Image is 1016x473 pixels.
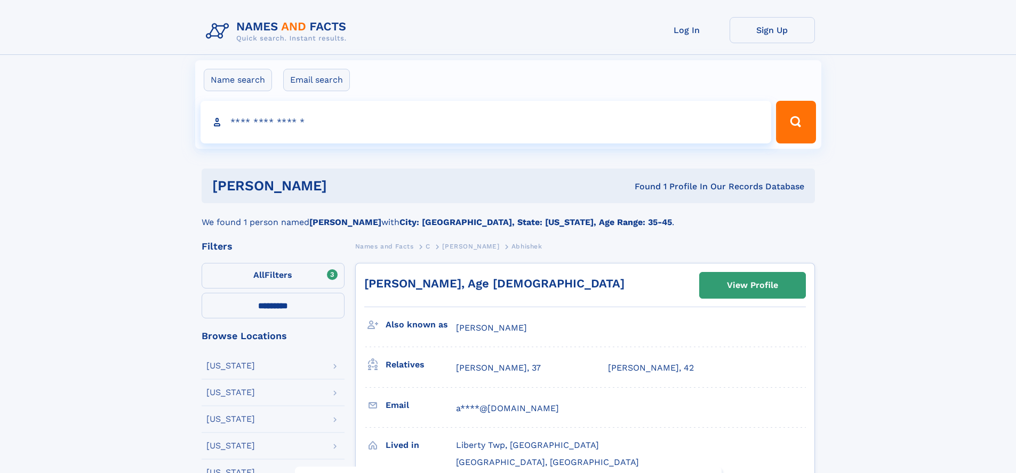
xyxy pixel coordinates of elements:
[386,396,456,414] h3: Email
[456,457,639,467] span: [GEOGRAPHIC_DATA], [GEOGRAPHIC_DATA]
[202,203,815,229] div: We found 1 person named with .
[202,263,345,288] label: Filters
[511,243,542,250] span: Abhishek
[608,362,694,374] a: [PERSON_NAME], 42
[426,239,430,253] a: C
[456,323,527,333] span: [PERSON_NAME]
[426,243,430,250] span: C
[355,239,414,253] a: Names and Facts
[456,440,599,450] span: Liberty Twp, [GEOGRAPHIC_DATA]
[283,69,350,91] label: Email search
[201,101,772,143] input: search input
[442,239,499,253] a: [PERSON_NAME]
[700,272,805,298] a: View Profile
[309,217,381,227] b: [PERSON_NAME]
[386,436,456,454] h3: Lived in
[212,179,481,193] h1: [PERSON_NAME]
[202,242,345,251] div: Filters
[386,316,456,334] h3: Also known as
[386,356,456,374] h3: Relatives
[644,17,730,43] a: Log In
[481,181,804,193] div: Found 1 Profile In Our Records Database
[364,277,625,290] a: [PERSON_NAME], Age [DEMOGRAPHIC_DATA]
[442,243,499,250] span: [PERSON_NAME]
[206,442,255,450] div: [US_STATE]
[730,17,815,43] a: Sign Up
[204,69,272,91] label: Name search
[727,273,778,298] div: View Profile
[253,270,265,280] span: All
[202,331,345,341] div: Browse Locations
[206,388,255,397] div: [US_STATE]
[206,362,255,370] div: [US_STATE]
[202,17,355,46] img: Logo Names and Facts
[399,217,672,227] b: City: [GEOGRAPHIC_DATA], State: [US_STATE], Age Range: 35-45
[456,362,541,374] a: [PERSON_NAME], 37
[776,101,815,143] button: Search Button
[206,415,255,423] div: [US_STATE]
